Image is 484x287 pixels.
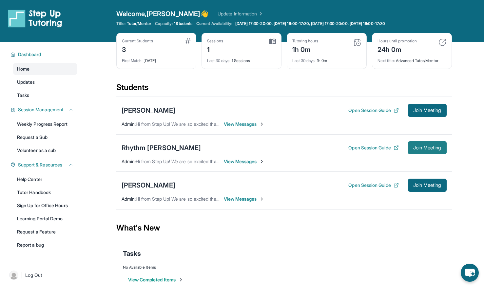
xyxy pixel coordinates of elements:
span: View Messages [224,121,265,127]
button: Join Meeting [408,179,447,192]
span: First Match : [122,58,143,63]
a: Home [13,63,77,75]
span: Home [17,66,29,72]
span: Support & Resources [18,162,62,168]
div: 3 [122,44,153,54]
div: 1h 0m [292,44,319,54]
span: Admin : [122,159,136,164]
span: Tutor/Mentor [127,21,151,26]
a: Request a Sub [13,131,77,143]
span: 1 Students [174,21,192,26]
button: chat-button [461,264,479,282]
span: Next title : [378,58,395,63]
button: Join Meeting [408,104,447,117]
span: View Messages [224,158,265,165]
a: |Log Out [7,268,77,282]
button: Open Session Guide [348,182,398,188]
span: Join Meeting [413,183,441,187]
span: Capacity: [155,21,173,26]
div: [PERSON_NAME] [122,181,175,190]
div: 1h 0m [292,54,361,63]
span: Tasks [17,92,29,99]
div: Students [116,82,452,97]
div: [PERSON_NAME] [122,106,175,115]
img: Chevron-Right [259,159,264,164]
div: Tutoring hours [292,38,319,44]
a: Help Center [13,173,77,185]
a: Update Information [218,11,263,17]
a: Volunteer as a sub [13,144,77,156]
span: Admin : [122,121,136,127]
button: Open Session Guide [348,144,398,151]
a: Learning Portal Demo [13,213,77,225]
span: Welcome, [PERSON_NAME] 👋 [116,9,209,18]
button: View Completed Items [128,276,184,283]
div: 1 Sessions [207,54,276,63]
button: Dashboard [15,51,73,58]
span: | [21,271,23,279]
button: Open Session Guide [348,107,398,114]
span: Last 30 days : [292,58,316,63]
div: Hours until promotion [378,38,417,44]
span: Last 30 days : [207,58,231,63]
a: Report a bug [13,239,77,251]
span: Log Out [25,272,42,278]
span: Join Meeting [413,146,441,150]
div: 24h 0m [378,44,417,54]
img: Chevron-Right [259,196,264,202]
span: Dashboard [18,51,41,58]
span: Current Availability: [196,21,232,26]
span: Admin : [122,196,136,202]
img: logo [8,9,62,28]
span: Updates [17,79,35,85]
a: [DATE] 17:30-20:00, [DATE] 16:00-17:30, [DATE] 17:30-20:00, [DATE] 16:00-17:30 [234,21,386,26]
div: 1 [207,44,223,54]
img: card [185,38,191,44]
span: Session Management [18,106,64,113]
img: card [269,38,276,44]
span: [DATE] 17:30-20:00, [DATE] 16:00-17:30, [DATE] 17:30-20:00, [DATE] 16:00-17:30 [235,21,385,26]
div: What's New [116,213,452,242]
img: user-img [9,271,18,280]
span: Join Meeting [413,108,441,112]
button: Session Management [15,106,73,113]
div: Rhythm [PERSON_NAME] [122,143,201,152]
img: card [438,38,446,46]
img: Chevron-Right [259,121,264,127]
span: Title: [116,21,126,26]
a: Weekly Progress Report [13,118,77,130]
div: Sessions [207,38,223,44]
a: Request a Feature [13,226,77,238]
div: Current Students [122,38,153,44]
button: Support & Resources [15,162,73,168]
a: Tutor Handbook [13,187,77,198]
button: Join Meeting [408,141,447,154]
a: Updates [13,76,77,88]
img: card [353,38,361,46]
img: Chevron Right [257,11,263,17]
span: Tasks [123,249,141,258]
span: View Messages [224,196,265,202]
div: No Available Items [123,265,445,270]
div: Advanced Tutor/Mentor [378,54,446,63]
div: [DATE] [122,54,191,63]
a: Tasks [13,89,77,101]
a: Sign Up for Office Hours [13,200,77,211]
